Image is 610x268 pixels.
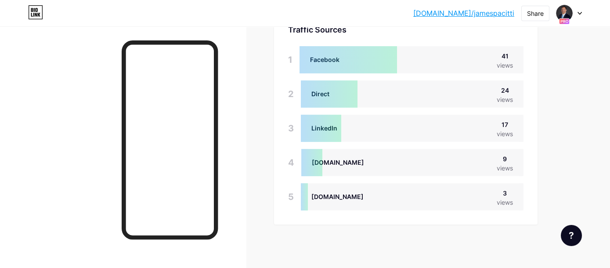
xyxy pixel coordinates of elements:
div: 41 [497,51,513,61]
img: thelegalpodcast [556,5,573,22]
div: 1 [288,46,292,73]
a: [DOMAIN_NAME]/jamespacitti [413,8,514,18]
div: views [497,129,513,138]
div: 2 [288,80,294,108]
div: 3 [497,188,513,198]
div: [DOMAIN_NAME] [312,158,364,167]
div: Traffic Sources [288,24,523,36]
div: views [497,95,513,104]
div: views [497,163,513,173]
div: 3 [288,115,294,142]
div: views [497,61,513,70]
div: 4 [288,149,294,176]
div: 5 [288,183,294,210]
div: views [497,198,513,207]
div: 17 [497,120,513,129]
div: 24 [497,86,513,95]
div: [DOMAIN_NAME] [311,192,364,201]
div: 9 [497,154,513,163]
div: Share [527,9,544,18]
